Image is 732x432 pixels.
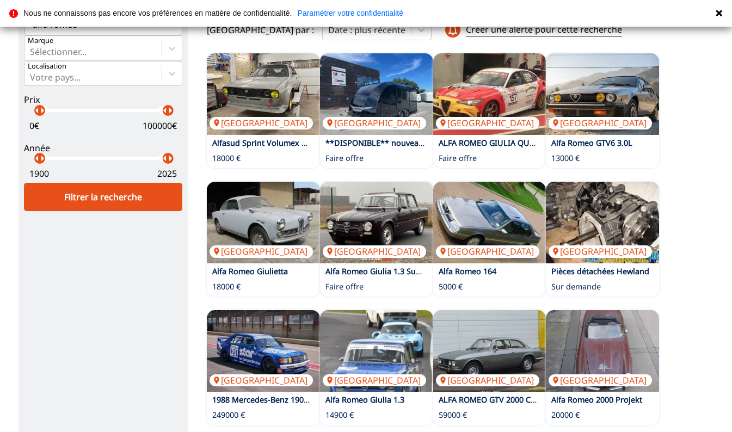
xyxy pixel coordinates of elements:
a: ALFA ROMEO GTV 2000 Coupé Bertone 1971 [439,394,601,405]
img: Alfa Romeo Giulietta [207,182,320,263]
img: Alfa Romeo GTV6 3.0L [546,53,659,135]
a: Alfa Romeo Giulietta [212,266,288,276]
img: Alfa Romeo Giulia 1.3 Super [320,182,433,263]
a: ALFA ROMEO GIULIA QUADRIFOGLIO[GEOGRAPHIC_DATA] [433,53,546,135]
p: [GEOGRAPHIC_DATA] [210,117,313,129]
p: [GEOGRAPHIC_DATA] [436,374,539,386]
p: 18000 € [212,153,241,164]
p: 0 € [29,120,39,132]
p: Sur demande [551,281,601,292]
a: Alfa Romeo Giulia 1.3[GEOGRAPHIC_DATA] [320,310,433,392]
a: Alfasud Sprint Volumex Kompressor [212,138,347,148]
img: Alfa Romeo 2000 Projekt [546,310,659,392]
p: Année [24,142,182,154]
p: Prix [24,94,182,106]
p: [GEOGRAPHIC_DATA] [323,374,426,386]
p: arrow_left [30,104,44,117]
p: 1900 [29,168,49,180]
p: arrow_left [158,104,171,117]
p: Faire offre [325,153,364,164]
p: 59000 € [439,410,467,421]
p: 5000 € [439,281,463,292]
p: [GEOGRAPHIC_DATA] [210,374,313,386]
input: Votre pays... [30,72,32,82]
a: Alfa Romeo GTV6 3.0L [551,138,632,148]
p: [GEOGRAPHIC_DATA] [436,245,539,257]
a: Alfa Romeo 164[GEOGRAPHIC_DATA] [433,182,546,263]
p: [GEOGRAPHIC_DATA] [549,245,652,257]
p: 14900 € [325,410,354,421]
p: Marque [28,36,53,46]
a: Alfa Romeo Giulia 1.3 Super[GEOGRAPHIC_DATA] [320,182,433,263]
p: 13000 € [551,153,580,164]
input: MarqueSélectionner... [30,47,32,57]
span: notifications [444,22,460,38]
img: ALFA ROMEO GTV 2000 Coupé Bertone 1971 [433,310,546,392]
p: Nous ne connaissons pas encore vos préférences en matière de confidentialité. [23,9,292,17]
p: 249000 € [212,410,245,421]
a: Alfa Romeo 164 [439,266,496,276]
p: arrow_left [30,152,44,165]
p: Faire offre [439,153,477,164]
p: Localisation [28,61,66,71]
p: 2025 [157,168,177,180]
a: 1988 Mercedes-Benz 190E-2.5L Evo1[GEOGRAPHIC_DATA] [207,310,320,392]
img: ALFA ROMEO GIULIA QUADRIFOGLIO [433,53,546,135]
p: arrow_left [158,152,171,165]
p: Créer une alerte pour cette recherche [466,23,622,36]
a: Alfa Romeo Giulia 1.3 [325,394,404,405]
div: Filtrer la recherche [24,183,182,211]
a: **DISPONIBLE** nouveau modèle [PERSON_NAME] RACE SPORT en 5.5 x 2.1 utiles [325,138,631,148]
img: 1988 Mercedes-Benz 190E-2.5L Evo1 [207,310,320,392]
p: arrow_right [164,104,177,117]
a: ALFA ROMEO GIULIA QUADRIFOGLIO [439,138,576,148]
a: Alfa Romeo Giulia 1.3 Super [325,266,428,276]
p: [GEOGRAPHIC_DATA] [323,245,426,257]
p: [GEOGRAPHIC_DATA] [549,374,652,386]
a: Alfa Romeo Giulietta[GEOGRAPHIC_DATA] [207,182,320,263]
p: [GEOGRAPHIC_DATA] [323,117,426,129]
p: [GEOGRAPHIC_DATA] [549,117,652,129]
p: 18000 € [212,281,241,292]
img: Alfa Romeo Giulia 1.3 [320,310,433,392]
p: Faire offre [325,281,364,292]
p: 20000 € [551,410,580,421]
p: [GEOGRAPHIC_DATA] [210,245,313,257]
p: [GEOGRAPHIC_DATA] [436,117,539,129]
a: ALFA ROMEO GTV 2000 Coupé Bertone 1971[GEOGRAPHIC_DATA] [433,310,546,392]
a: Pièces détachées Hewland [551,266,649,276]
a: Alfa Romeo 2000 Projekt[GEOGRAPHIC_DATA] [546,310,659,392]
img: Alfa Romeo 164 [433,182,546,263]
img: Pièces détachées Hewland [546,182,659,263]
a: Alfasud Sprint Volumex Kompressor[GEOGRAPHIC_DATA] [207,53,320,135]
p: [GEOGRAPHIC_DATA] par : [207,24,314,36]
p: arrow_right [164,152,177,165]
a: Alfa Romeo GTV6 3.0L[GEOGRAPHIC_DATA] [546,53,659,135]
img: **DISPONIBLE** nouveau modèle BRIAN JAMES RACE SPORT en 5.5 x 2.1 utiles [320,53,433,135]
a: Paramétrer votre confidentialité [297,9,403,17]
a: 1988 Mercedes-Benz 190E-2.5L Evo1 [212,394,346,405]
a: **DISPONIBLE** nouveau modèle BRIAN JAMES RACE SPORT en 5.5 x 2.1 utiles[GEOGRAPHIC_DATA] [320,53,433,135]
p: 100000 € [143,120,177,132]
a: Alfa Romeo 2000 Projekt [551,394,642,405]
img: Alfasud Sprint Volumex Kompressor [207,53,320,135]
p: arrow_right [36,152,49,165]
a: Pièces détachées Hewland[GEOGRAPHIC_DATA] [546,182,659,263]
p: arrow_right [36,104,49,117]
